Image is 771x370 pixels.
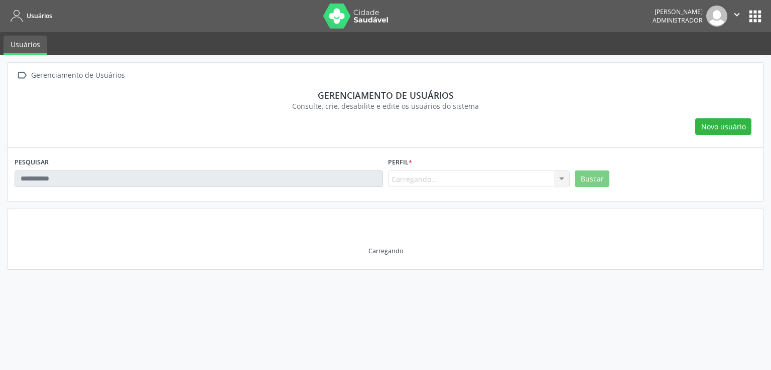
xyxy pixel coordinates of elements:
div: Gerenciamento de usuários [22,90,749,101]
i:  [731,9,742,20]
button: Buscar [575,170,609,188]
button:  [727,6,746,27]
span: Novo usuário [701,121,746,132]
img: img [706,6,727,27]
button: Novo usuário [695,118,751,135]
span: Usuários [27,12,52,20]
div: [PERSON_NAME] [653,8,703,16]
i:  [15,68,29,83]
label: PESQUISAR [15,155,49,170]
label: Perfil [388,155,412,170]
a: Usuários [4,36,47,55]
a:  Gerenciamento de Usuários [15,68,126,83]
a: Usuários [7,8,52,24]
button: apps [746,8,764,25]
div: Carregando [368,247,403,255]
div: Consulte, crie, desabilite e edite os usuários do sistema [22,101,749,111]
span: Administrador [653,16,703,25]
div: Gerenciamento de Usuários [29,68,126,83]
